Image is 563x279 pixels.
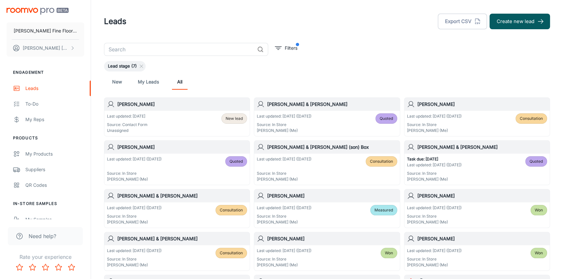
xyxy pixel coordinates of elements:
[5,253,85,261] p: Rate your experience
[257,213,311,219] p: Source: In Store
[407,213,462,219] p: Source: In Store
[404,189,550,228] a: [PERSON_NAME]Last updated: [DATE] ([DATE])Source: In Store[PERSON_NAME] (Me)Won
[104,97,250,136] a: [PERSON_NAME]Last updated: [DATE]Source: Contact FormUnassignedNew lead
[29,232,56,240] span: Need help?
[107,171,162,176] p: Source: In Store
[530,159,543,164] span: Quoted
[267,192,397,199] h6: [PERSON_NAME]
[25,150,84,158] div: My Products
[172,74,188,90] a: All
[104,43,255,56] input: Search
[407,176,462,182] p: [PERSON_NAME] (Me)
[257,176,311,182] p: [PERSON_NAME] (Me)
[226,116,243,121] span: New lead
[25,85,84,92] div: Leads
[417,101,547,108] h6: [PERSON_NAME]
[407,162,462,168] p: Last updated: [DATE] ([DATE])
[13,261,26,274] button: Rate 1 star
[25,182,84,189] div: QR Codes
[254,140,400,185] a: [PERSON_NAME] & [PERSON_NAME] (son) BoxLast updated: [DATE] ([DATE])Source: In Store[PERSON_NAME]...
[104,232,250,271] a: [PERSON_NAME] & [PERSON_NAME]Last updated: [DATE] ([DATE])Source: In Store[PERSON_NAME] (Me)Consu...
[117,144,247,151] h6: [PERSON_NAME]
[107,219,162,225] p: [PERSON_NAME] (Me)
[107,256,162,262] p: Source: In Store
[285,44,297,52] p: Filters
[404,97,550,136] a: [PERSON_NAME]Last updated: [DATE] ([DATE])Source: In Store[PERSON_NAME] (Me)Consultation
[254,97,400,136] a: [PERSON_NAME] & [PERSON_NAME]Last updated: [DATE] ([DATE])Source: In Store[PERSON_NAME] (Me)Quoted
[104,61,146,71] div: Lead stage (7)
[257,122,311,128] p: Source: In Store
[39,261,52,274] button: Rate 3 star
[25,216,84,223] div: My Samples
[257,248,311,254] p: Last updated: [DATE] ([DATE])
[380,116,393,121] span: Quoted
[23,44,69,52] p: [PERSON_NAME] [PERSON_NAME]
[267,101,397,108] h6: [PERSON_NAME] & [PERSON_NAME]
[14,27,77,34] p: [PERSON_NAME] Fine Floors, Inc
[407,256,462,262] p: Source: In Store
[254,232,400,271] a: [PERSON_NAME]Last updated: [DATE] ([DATE])Source: In Store[PERSON_NAME] (Me)Won
[257,128,311,133] p: [PERSON_NAME] (Me)
[229,159,243,164] span: Quoted
[52,261,65,274] button: Rate 4 star
[7,40,84,57] button: [PERSON_NAME] [PERSON_NAME]
[257,219,311,225] p: [PERSON_NAME] (Me)
[417,192,547,199] h6: [PERSON_NAME]
[490,14,550,29] button: Create new lead
[104,140,250,185] a: [PERSON_NAME]Last updated: [DATE] ([DATE])Source: In Store[PERSON_NAME] (Me)Quoted
[273,43,299,53] button: filter
[109,74,125,90] a: New
[25,100,84,108] div: To-do
[407,171,462,176] p: Source: In Store
[407,128,462,133] p: [PERSON_NAME] (Me)
[404,232,550,271] a: [PERSON_NAME]Last updated: [DATE] ([DATE])Source: In Store[PERSON_NAME] (Me)Won
[407,122,462,128] p: Source: In Store
[117,235,247,242] h6: [PERSON_NAME] & [PERSON_NAME]
[254,189,400,228] a: [PERSON_NAME]Last updated: [DATE] ([DATE])Source: In Store[PERSON_NAME] (Me)Measured
[407,205,462,211] p: Last updated: [DATE] ([DATE])
[104,16,126,27] h1: Leads
[117,101,247,108] h6: [PERSON_NAME]
[404,140,550,185] a: [PERSON_NAME] & [PERSON_NAME]Task due: [DATE]Last updated: [DATE] ([DATE])Source: In Store[PERSON...
[104,63,141,70] span: Lead stage (7)
[257,171,311,176] p: Source: In Store
[267,235,397,242] h6: [PERSON_NAME]
[257,262,311,268] p: [PERSON_NAME] (Me)
[107,122,148,128] p: Source: Contact Form
[107,205,162,211] p: Last updated: [DATE] ([DATE])
[220,207,243,213] span: Consultation
[104,189,250,228] a: [PERSON_NAME] & [PERSON_NAME]Last updated: [DATE] ([DATE])Source: In Store[PERSON_NAME] (Me)Consu...
[107,213,162,219] p: Source: In Store
[107,113,148,119] p: Last updated: [DATE]
[407,113,462,119] p: Last updated: [DATE] ([DATE])
[107,176,162,182] p: [PERSON_NAME] (Me)
[7,8,69,15] img: Roomvo PRO Beta
[267,144,397,151] h6: [PERSON_NAME] & [PERSON_NAME] (son) Box
[257,205,311,211] p: Last updated: [DATE] ([DATE])
[25,116,84,123] div: My Reps
[535,250,543,256] span: Won
[257,113,311,119] p: Last updated: [DATE] ([DATE])
[65,261,78,274] button: Rate 5 star
[407,156,462,162] p: Task due: [DATE]
[535,207,543,213] span: Won
[407,219,462,225] p: [PERSON_NAME] (Me)
[407,262,462,268] p: [PERSON_NAME] (Me)
[417,235,547,242] h6: [PERSON_NAME]
[107,128,148,133] p: Unassigned
[257,256,311,262] p: Source: In Store
[138,74,159,90] a: My Leads
[374,207,393,213] span: Measured
[417,144,547,151] h6: [PERSON_NAME] & [PERSON_NAME]
[370,159,393,164] span: Consultation
[117,192,247,199] h6: [PERSON_NAME] & [PERSON_NAME]
[107,262,162,268] p: [PERSON_NAME] (Me)
[257,156,311,162] p: Last updated: [DATE] ([DATE])
[107,156,162,162] p: Last updated: [DATE] ([DATE])
[385,250,393,256] span: Won
[107,248,162,254] p: Last updated: [DATE] ([DATE])
[407,248,462,254] p: Last updated: [DATE] ([DATE])
[25,166,84,173] div: Suppliers
[220,250,243,256] span: Consultation
[520,116,543,121] span: Consultation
